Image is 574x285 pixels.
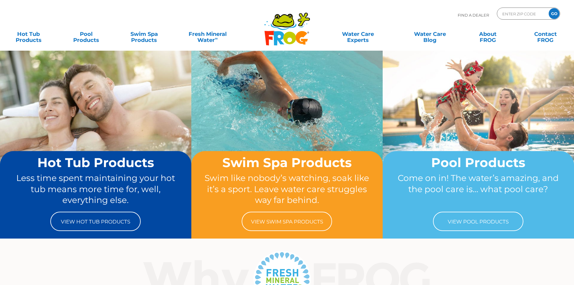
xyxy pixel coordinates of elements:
a: AboutFROG [465,28,510,40]
a: Hot TubProducts [6,28,51,40]
h2: Swim Spa Products [203,156,371,169]
h2: Pool Products [394,156,563,169]
a: ContactFROG [523,28,568,40]
a: PoolProducts [64,28,109,40]
p: Less time spent maintaining your hot tub means more time for, well, everything else. [11,173,180,206]
a: View Pool Products [433,212,523,231]
p: Swim like nobody’s watching, soak like it’s a sport. Leave water care struggles way far behind. [203,173,371,206]
p: Find A Dealer [458,8,489,23]
input: GO [549,8,560,19]
a: Fresh MineralWater∞ [179,28,236,40]
a: View Swim Spa Products [242,212,332,231]
sup: ∞ [215,36,218,41]
a: Water CareBlog [407,28,452,40]
p: Come on in! The water’s amazing, and the pool care is… what pool care? [394,173,563,206]
input: Zip Code Form [502,9,542,18]
a: Swim SpaProducts [122,28,167,40]
h2: Hot Tub Products [11,156,180,169]
a: View Hot Tub Products [50,212,141,231]
img: home-banner-swim-spa-short [191,50,383,193]
img: home-banner-pool-short [383,50,574,193]
a: Water CareExperts [322,28,394,40]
